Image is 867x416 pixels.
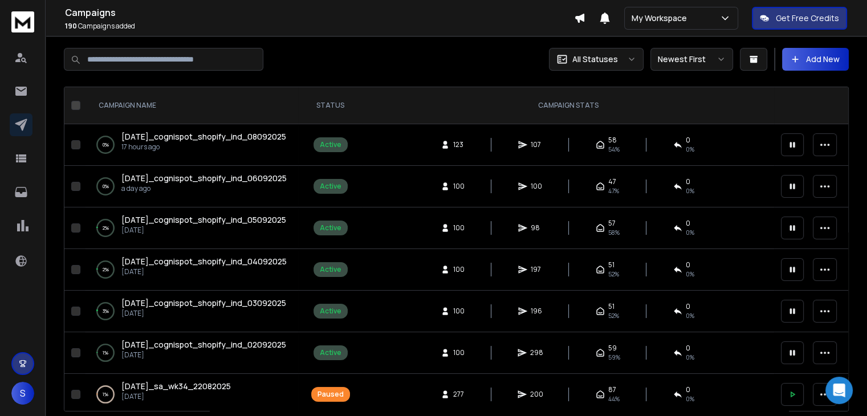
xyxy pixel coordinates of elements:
a: [DATE]_cognispot_shopify_ind_04092025 [121,256,287,267]
span: 277 [453,390,465,399]
p: [DATE] [121,392,231,401]
img: logo [11,11,34,32]
p: 1 % [103,389,108,400]
p: [DATE] [121,350,286,360]
span: 58 [608,136,617,145]
span: 0 % [686,394,694,403]
p: Campaigns added [65,22,574,31]
span: 100 [453,223,465,233]
p: 2 % [103,222,109,234]
span: 0 [686,385,690,394]
p: My Workspace [632,13,691,24]
div: Active [320,140,341,149]
div: Active [320,307,341,316]
span: 59 % [608,353,620,362]
td: 3%[DATE]_cognispot_shopify_ind_03092025[DATE] [85,291,298,332]
th: CAMPAIGN NAME [85,87,298,124]
h1: Campaigns [65,6,574,19]
td: 0%[DATE]_cognispot_shopify_ind_0809202517 hours ago [85,124,298,166]
p: [DATE] [121,267,287,276]
p: 2 % [103,264,109,275]
td: 1%[DATE]_cognispot_shopify_ind_02092025[DATE] [85,332,298,374]
span: 123 [453,140,465,149]
span: 100 [453,265,465,274]
span: 87 [608,385,616,394]
button: Get Free Credits [752,7,847,30]
span: 196 [531,307,542,316]
p: 3 % [103,305,109,317]
span: 100 [531,182,542,191]
div: Active [320,348,341,357]
span: 100 [453,348,465,357]
span: 107 [531,140,542,149]
span: 0 % [686,353,694,362]
span: 0 [686,302,690,311]
span: [DATE]_cognispot_shopify_ind_06092025 [121,173,287,183]
span: 58 % [608,228,620,237]
span: 100 [453,182,465,191]
td: 2%[DATE]_cognispot_shopify_ind_04092025[DATE] [85,249,298,291]
a: [DATE]_cognispot_shopify_ind_03092025 [121,297,286,309]
span: 51 [608,260,614,270]
span: 197 [531,265,542,274]
button: Add New [782,48,849,71]
p: 0 % [103,181,109,192]
span: 59 [608,344,617,353]
span: 0 [686,177,690,186]
span: 0 [686,260,690,270]
span: 0 % [686,228,694,237]
th: STATUS [298,87,363,124]
div: Active [320,265,341,274]
p: [DATE] [121,309,286,318]
span: 47 % [608,186,619,195]
a: [DATE]_cognispot_shopify_ind_08092025 [121,131,286,142]
button: Newest First [650,48,733,71]
span: 0 [686,136,690,145]
td: 0%[DATE]_cognispot_shopify_ind_06092025a day ago [85,166,298,207]
span: [DATE]_sa_wk34_22082025 [121,381,231,391]
p: 1 % [103,347,108,358]
span: [DATE]_cognispot_shopify_ind_03092025 [121,297,286,308]
a: [DATE]_cognispot_shopify_ind_06092025 [121,173,287,184]
span: 100 [453,307,465,316]
div: Paused [318,390,344,399]
div: Open Intercom Messenger [825,377,853,404]
span: [DATE]_cognispot_shopify_ind_05092025 [121,214,286,225]
span: 190 [65,21,77,31]
div: Active [320,223,341,233]
span: 0 % [686,270,694,279]
th: CAMPAIGN STATS [363,87,774,124]
p: Get Free Credits [776,13,839,24]
span: 0 [686,219,690,228]
span: 52 % [608,270,619,279]
span: 298 [530,348,543,357]
p: 0 % [103,139,109,150]
button: S [11,382,34,405]
span: 44 % [608,394,620,403]
td: 1%[DATE]_sa_wk34_22082025[DATE] [85,374,298,415]
a: [DATE]_cognispot_shopify_ind_02092025 [121,339,286,350]
span: 47 [608,177,616,186]
td: 2%[DATE]_cognispot_shopify_ind_05092025[DATE] [85,207,298,249]
span: 0 [686,344,690,353]
span: 0 % [686,311,694,320]
span: 54 % [608,145,620,154]
a: [DATE]_sa_wk34_22082025 [121,381,231,392]
p: a day ago [121,184,287,193]
span: 51 [608,302,614,311]
span: 52 % [608,311,619,320]
a: [DATE]_cognispot_shopify_ind_05092025 [121,214,286,226]
span: 98 [531,223,542,233]
span: 0 % [686,186,694,195]
span: 57 [608,219,616,228]
p: [DATE] [121,226,286,235]
p: 17 hours ago [121,142,286,152]
span: 0 % [686,145,694,154]
div: Active [320,182,341,191]
p: All Statuses [572,54,618,65]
